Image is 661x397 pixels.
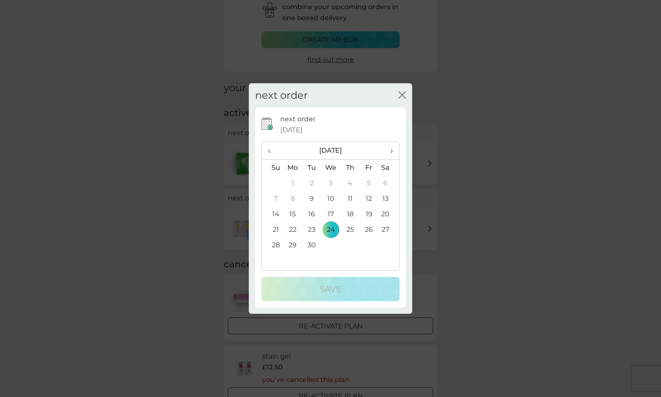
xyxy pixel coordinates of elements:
[359,191,378,206] td: 12
[359,206,378,222] td: 19
[378,160,399,176] th: Sa
[321,222,341,237] td: 24
[283,237,302,253] td: 29
[262,160,283,176] th: Su
[398,91,406,100] button: close
[321,175,341,191] td: 3
[341,175,359,191] td: 4
[262,237,283,253] td: 28
[378,191,399,206] td: 13
[341,206,359,222] td: 18
[321,160,341,176] th: We
[283,142,378,160] th: [DATE]
[378,222,399,237] td: 27
[385,142,393,159] span: ›
[359,175,378,191] td: 5
[255,90,308,102] h2: next order
[262,206,283,222] td: 14
[302,175,321,191] td: 2
[378,175,399,191] td: 6
[280,125,302,136] span: [DATE]
[321,191,341,206] td: 10
[283,222,302,237] td: 22
[302,191,321,206] td: 9
[280,114,315,125] p: next order
[341,191,359,206] td: 11
[262,191,283,206] td: 7
[283,206,302,222] td: 15
[359,222,378,237] td: 26
[261,277,400,301] button: Save
[302,222,321,237] td: 23
[341,222,359,237] td: 25
[302,206,321,222] td: 16
[283,175,302,191] td: 1
[283,160,302,176] th: Mo
[262,222,283,237] td: 21
[302,237,321,253] td: 30
[321,206,341,222] td: 17
[320,282,341,296] p: Save
[378,206,399,222] td: 20
[341,160,359,176] th: Th
[268,142,277,159] span: ‹
[283,191,302,206] td: 8
[302,160,321,176] th: Tu
[359,160,378,176] th: Fr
